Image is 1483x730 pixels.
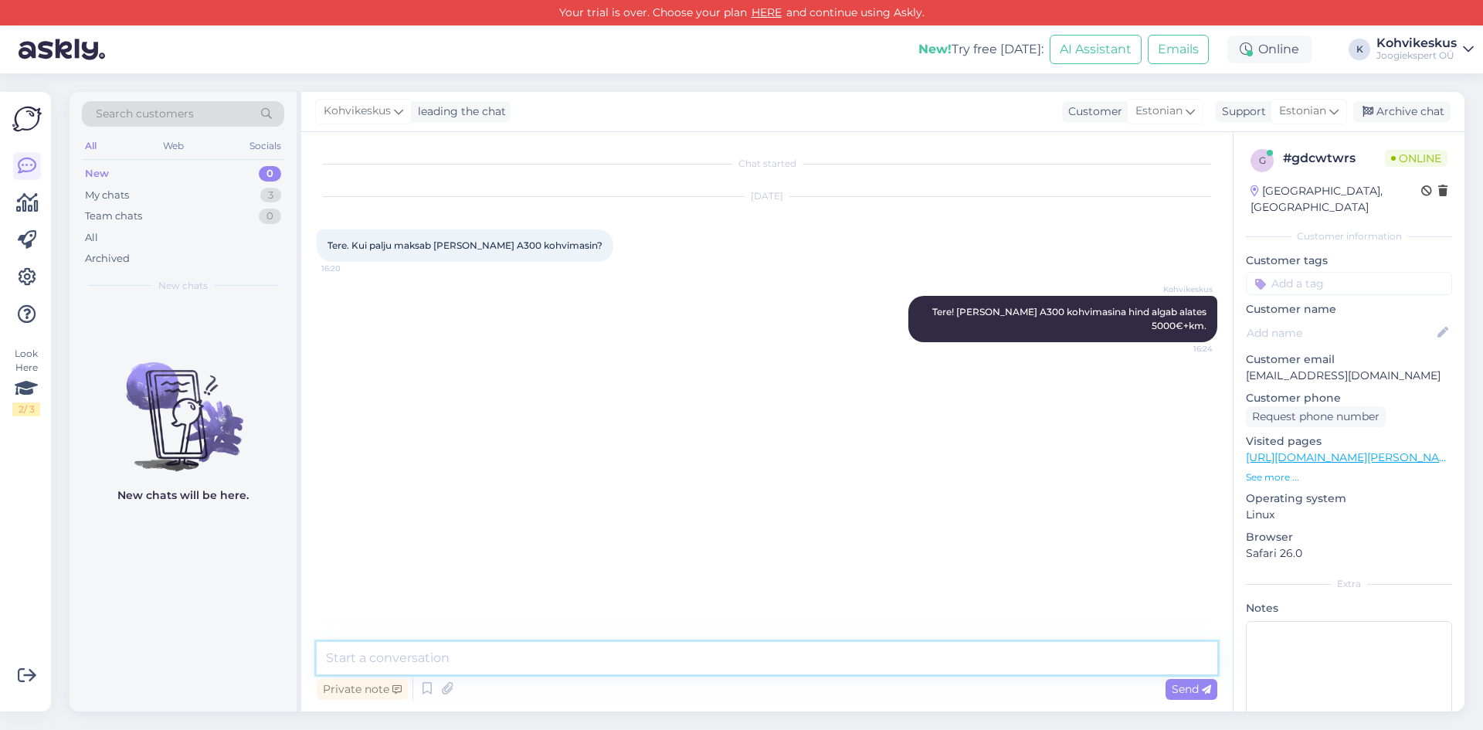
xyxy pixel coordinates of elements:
div: # gdcwtwrs [1283,149,1385,168]
p: Safari 26.0 [1246,545,1452,562]
div: Support [1216,104,1266,120]
span: Estonian [1135,103,1183,120]
p: Customer phone [1246,390,1452,406]
div: Look Here [12,347,40,416]
p: Browser [1246,529,1452,545]
span: Online [1385,150,1447,167]
a: [URL][DOMAIN_NAME][PERSON_NAME] [1246,450,1459,464]
div: leading the chat [412,104,506,120]
b: New! [918,42,952,56]
div: Kohvikeskus [1376,37,1457,49]
div: Team chats [85,209,142,224]
span: g [1259,154,1266,166]
div: 0 [259,166,281,182]
input: Add a tag [1246,272,1452,295]
span: New chats [158,279,208,293]
div: 0 [259,209,281,224]
div: Online [1227,36,1312,63]
div: Private note [317,679,408,700]
div: Web [160,136,187,156]
div: Archive chat [1353,101,1451,122]
div: 3 [260,188,281,203]
p: Customer tags [1246,253,1452,269]
p: [EMAIL_ADDRESS][DOMAIN_NAME] [1246,368,1452,384]
span: Tere. Kui palju maksab [PERSON_NAME] A300 kohvimasin? [327,239,602,251]
span: Estonian [1279,103,1326,120]
span: Kohvikeskus [324,103,391,120]
span: Tere! [PERSON_NAME] A300 kohvimasina hind algab alates 5000€+km. [932,306,1209,331]
p: Operating system [1246,491,1452,507]
img: Askly Logo [12,104,42,134]
p: Customer email [1246,351,1452,368]
p: See more ... [1246,470,1452,484]
a: HERE [747,5,786,19]
p: Visited pages [1246,433,1452,450]
button: AI Assistant [1050,35,1142,64]
div: All [82,136,100,156]
p: Customer name [1246,301,1452,317]
span: Send [1172,682,1211,696]
div: Customer [1062,104,1122,120]
div: My chats [85,188,129,203]
button: Emails [1148,35,1209,64]
span: Search customers [96,106,194,122]
div: Request phone number [1246,406,1386,427]
div: Archived [85,251,130,267]
div: Customer information [1246,229,1452,243]
p: Notes [1246,600,1452,616]
div: Try free [DATE]: [918,40,1044,59]
div: [DATE] [317,189,1217,203]
p: New chats will be here. [117,487,249,504]
span: Kohvikeskus [1155,284,1213,295]
input: Add name [1247,324,1434,341]
div: [GEOGRAPHIC_DATA], [GEOGRAPHIC_DATA] [1251,183,1421,216]
span: 16:20 [321,263,379,274]
div: Socials [246,136,284,156]
div: 2 / 3 [12,402,40,416]
div: K [1349,39,1370,60]
div: All [85,230,98,246]
div: Extra [1246,577,1452,591]
img: No chats [70,334,297,474]
p: Linux [1246,507,1452,523]
div: Chat started [317,157,1217,171]
a: KohvikeskusJoogiekspert OÜ [1376,37,1474,62]
div: New [85,166,109,182]
span: 16:24 [1155,343,1213,355]
div: Joogiekspert OÜ [1376,49,1457,62]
